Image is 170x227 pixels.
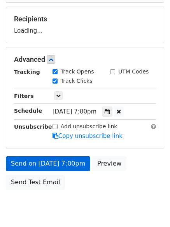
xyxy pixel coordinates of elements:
[14,55,156,64] h5: Advanced
[14,69,40,75] strong: Tracking
[131,190,170,227] iframe: Chat Widget
[61,68,94,76] label: Track Opens
[53,108,96,115] span: [DATE] 7:00pm
[61,122,117,131] label: Add unsubscribe link
[14,93,34,99] strong: Filters
[118,68,149,76] label: UTM Codes
[14,15,156,23] h5: Recipients
[61,77,93,85] label: Track Clicks
[14,15,156,35] div: Loading...
[53,133,123,140] a: Copy unsubscribe link
[6,156,90,171] a: Send on [DATE] 7:00pm
[6,175,65,190] a: Send Test Email
[14,108,42,114] strong: Schedule
[92,156,126,171] a: Preview
[14,124,52,130] strong: Unsubscribe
